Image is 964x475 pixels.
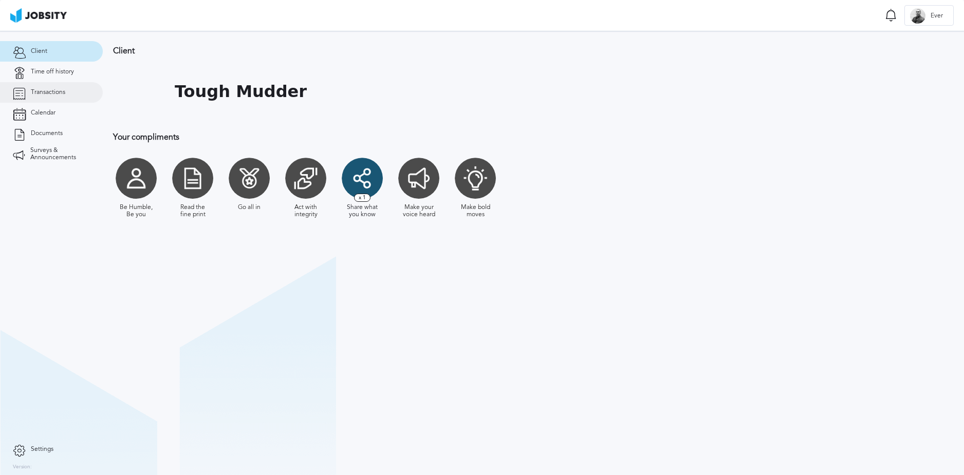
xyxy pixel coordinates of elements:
div: Read the fine print [175,204,211,218]
img: ab4bad089aa723f57921c736e9817d99.png [10,8,67,23]
span: Settings [31,446,53,453]
button: EEver [904,5,954,26]
span: Time off history [31,68,74,75]
div: Act with integrity [288,204,324,218]
h3: Client [113,46,671,55]
div: Make bold moves [457,204,493,218]
span: Surveys & Announcements [30,147,90,161]
span: Ever [925,12,948,20]
span: Transactions [31,89,65,96]
span: Calendar [31,109,55,117]
h1: Tough Mudder [175,82,307,101]
div: Be Humble, Be you [118,204,154,218]
h3: Your compliments [113,132,671,142]
span: Client [31,48,47,55]
div: E [910,8,925,24]
div: Share what you know [344,204,380,218]
div: Make your voice heard [401,204,437,218]
label: Version: [13,464,32,470]
span: x 1 [354,194,370,202]
div: Go all in [238,204,261,211]
span: Documents [31,130,63,137]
